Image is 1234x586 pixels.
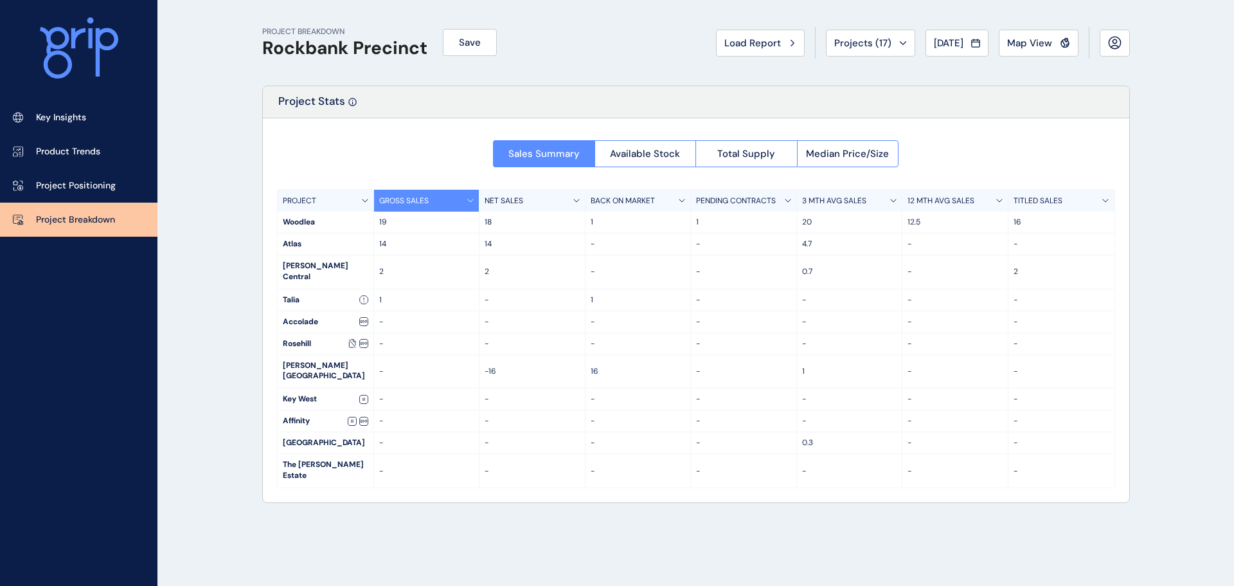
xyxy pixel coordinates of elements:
[802,217,897,228] p: 20
[1014,217,1109,228] p: 16
[696,416,791,426] p: -
[443,29,497,56] button: Save
[802,466,897,477] p: -
[278,410,373,432] div: Affinity
[379,217,474,228] p: 19
[379,394,474,405] p: -
[1014,239,1109,250] p: -
[379,196,429,206] p: GROSS SALES
[591,196,655,206] p: BACK ON MARKET
[908,437,1003,448] p: -
[278,333,373,354] div: Rosehill
[278,289,373,311] div: Talia
[485,266,580,277] p: 2
[1014,295,1109,306] p: -
[696,266,791,277] p: -
[485,239,580,250] p: 14
[696,366,791,377] p: -
[908,338,1003,349] p: -
[485,338,580,349] p: -
[802,416,897,426] p: -
[591,338,686,349] p: -
[508,147,580,160] span: Sales Summary
[717,147,775,160] span: Total Supply
[379,416,474,426] p: -
[802,295,897,306] p: -
[802,266,897,277] p: 0.7
[485,366,580,377] p: -16
[908,217,1003,228] p: 12.5
[696,466,791,477] p: -
[802,366,897,377] p: 1
[908,416,1003,426] p: -
[485,466,580,477] p: -
[1014,266,1109,277] p: 2
[278,94,345,118] p: Project Stats
[485,196,523,206] p: NET SALES
[278,233,373,255] div: Atlas
[802,316,897,327] p: -
[36,145,100,158] p: Product Trends
[379,466,474,477] p: -
[278,454,373,488] div: The [PERSON_NAME] Estate
[278,212,373,233] div: Woodlea
[908,196,974,206] p: 12 MTH AVG SALES
[696,316,791,327] p: -
[379,366,474,377] p: -
[806,147,889,160] span: Median Price/Size
[716,30,805,57] button: Load Report
[908,295,1003,306] p: -
[591,466,686,477] p: -
[485,316,580,327] p: -
[278,389,373,410] div: Key West
[36,111,86,124] p: Key Insights
[591,266,686,277] p: -
[485,394,580,405] p: -
[493,140,595,167] button: Sales Summary
[379,239,474,250] p: 14
[591,366,686,377] p: 16
[925,30,988,57] button: [DATE]
[379,266,474,277] p: 2
[595,140,696,167] button: Available Stock
[908,316,1003,327] p: -
[1007,37,1052,50] span: Map View
[591,217,686,228] p: 1
[1014,196,1062,206] p: TITLED SALES
[278,311,373,333] div: Accolade
[379,437,474,448] p: -
[283,196,316,206] p: PROJECT
[802,239,897,250] p: 4.7
[802,394,897,405] p: -
[591,416,686,426] p: -
[591,316,686,327] p: -
[908,366,1003,377] p: -
[1014,394,1109,405] p: -
[1014,338,1109,349] p: -
[696,295,791,306] p: -
[908,466,1003,477] p: -
[934,37,963,50] span: [DATE]
[695,140,797,167] button: Total Supply
[485,416,580,426] p: -
[591,295,686,306] p: 1
[696,338,791,349] p: -
[797,140,899,167] button: Median Price/Size
[908,239,1003,250] p: -
[1014,366,1109,377] p: -
[485,295,580,306] p: -
[591,437,686,448] p: -
[1014,466,1109,477] p: -
[1014,437,1109,448] p: -
[802,338,897,349] p: -
[696,217,791,228] p: 1
[262,26,427,37] p: PROJECT BREAKDOWN
[262,37,427,59] h1: Rockbank Precinct
[485,437,580,448] p: -
[696,394,791,405] p: -
[834,37,891,50] span: Projects ( 17 )
[696,437,791,448] p: -
[591,394,686,405] p: -
[908,266,1003,277] p: -
[826,30,915,57] button: Projects (17)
